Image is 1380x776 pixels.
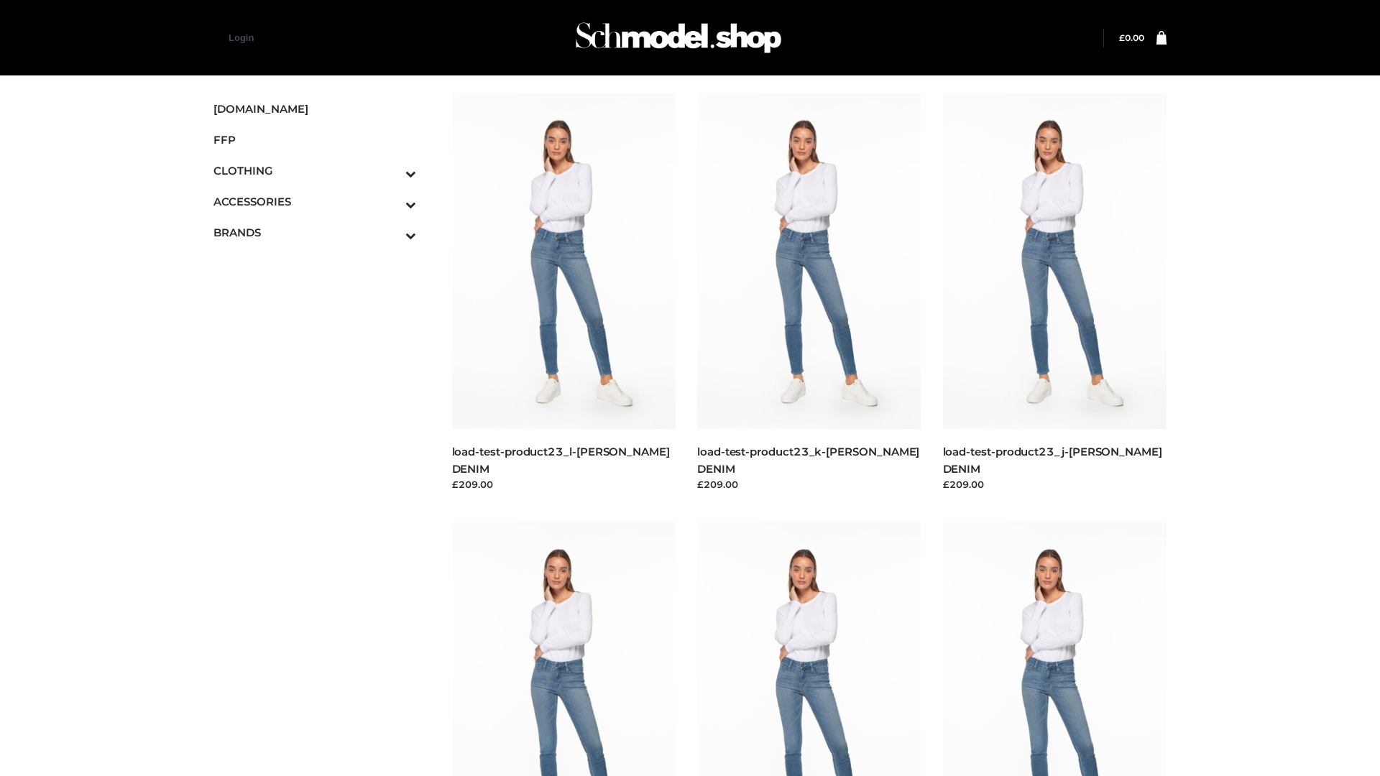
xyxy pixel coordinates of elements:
bdi: 0.00 [1119,32,1144,43]
button: Toggle Submenu [366,186,416,217]
a: FFP [213,124,416,155]
a: load-test-product23_j-[PERSON_NAME] DENIM [943,445,1162,475]
span: £ [1119,32,1125,43]
a: CLOTHINGToggle Submenu [213,155,416,186]
div: £209.00 [452,477,676,491]
div: £209.00 [943,477,1167,491]
span: BRANDS [213,224,416,241]
a: Login [229,32,254,43]
img: Schmodel Admin 964 [571,9,786,66]
a: ACCESSORIESToggle Submenu [213,186,416,217]
button: Toggle Submenu [366,217,416,248]
a: [DOMAIN_NAME] [213,93,416,124]
button: Toggle Submenu [366,155,416,186]
a: load-test-product23_l-[PERSON_NAME] DENIM [452,445,670,475]
div: £209.00 [697,477,921,491]
span: FFP [213,131,416,148]
a: load-test-product23_k-[PERSON_NAME] DENIM [697,445,919,475]
span: CLOTHING [213,162,416,179]
a: £0.00 [1119,32,1144,43]
span: ACCESSORIES [213,193,416,210]
span: [DOMAIN_NAME] [213,101,416,117]
a: BRANDSToggle Submenu [213,217,416,248]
